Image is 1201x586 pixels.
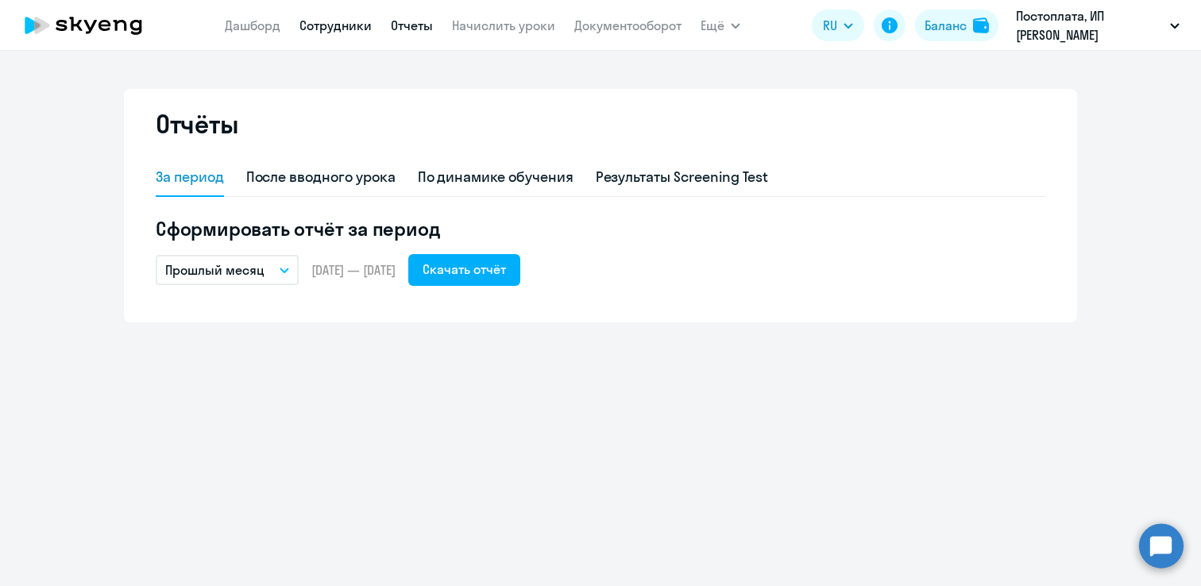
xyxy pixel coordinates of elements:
[915,10,998,41] button: Балансbalance
[701,16,724,35] span: Ещё
[156,167,224,187] div: За период
[299,17,372,33] a: Сотрудники
[1008,6,1187,44] button: Постоплата, ИП [PERSON_NAME]
[973,17,989,33] img: balance
[423,260,506,279] div: Скачать отчёт
[391,17,433,33] a: Отчеты
[1016,6,1164,44] p: Постоплата, ИП [PERSON_NAME]
[156,216,1045,241] h5: Сформировать отчёт за период
[812,10,864,41] button: RU
[165,260,265,280] p: Прошлый месяц
[823,16,837,35] span: RU
[574,17,682,33] a: Документооборот
[701,10,740,41] button: Ещё
[408,254,520,286] button: Скачать отчёт
[596,167,769,187] div: Результаты Screening Test
[925,16,967,35] div: Баланс
[156,255,299,285] button: Прошлый месяц
[452,17,555,33] a: Начислить уроки
[418,167,573,187] div: По динамике обучения
[311,261,396,279] span: [DATE] — [DATE]
[246,167,396,187] div: После вводного урока
[225,17,280,33] a: Дашборд
[156,108,238,140] h2: Отчёты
